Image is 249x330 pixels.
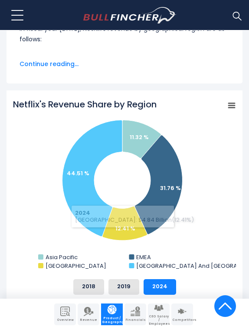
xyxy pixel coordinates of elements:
[148,303,170,325] a: Company Employees
[125,318,145,322] span: Financials
[20,23,229,44] p: In fiscal year [DATE], Netflix's revenue by geographical region are as follows:
[102,317,122,324] span: Product / Geography
[67,169,89,177] text: 44.51 %
[101,303,123,325] a: Company Product/Geography
[83,7,177,23] img: bullfincher logo
[13,98,157,110] tspan: Netflix's Revenue Share by Region
[171,303,193,325] a: Company Competitors
[28,51,71,61] b: Asia Pacific:
[13,98,236,272] svg: Netflix's Revenue Share by Region
[83,7,177,23] a: Go to homepage
[172,318,192,322] span: Competitors
[160,184,181,192] text: 31.76 %
[79,318,98,322] span: Revenue
[55,318,75,322] span: Overview
[115,224,135,233] text: 12.41 %
[144,279,176,295] button: 2024
[108,279,139,295] button: 2019
[130,133,149,141] text: 11.32 %
[149,315,169,326] span: CEO Salary / Employees
[136,253,151,261] text: EMEA
[78,303,99,325] a: Company Revenue
[46,262,106,270] text: [GEOGRAPHIC_DATA]
[73,279,104,295] button: 2018
[46,253,78,261] text: Asia Pacific
[54,303,76,325] a: Company Overview
[20,59,229,69] span: Continue reading...
[124,303,146,325] a: Company Financials
[20,51,229,62] li: $4.41 B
